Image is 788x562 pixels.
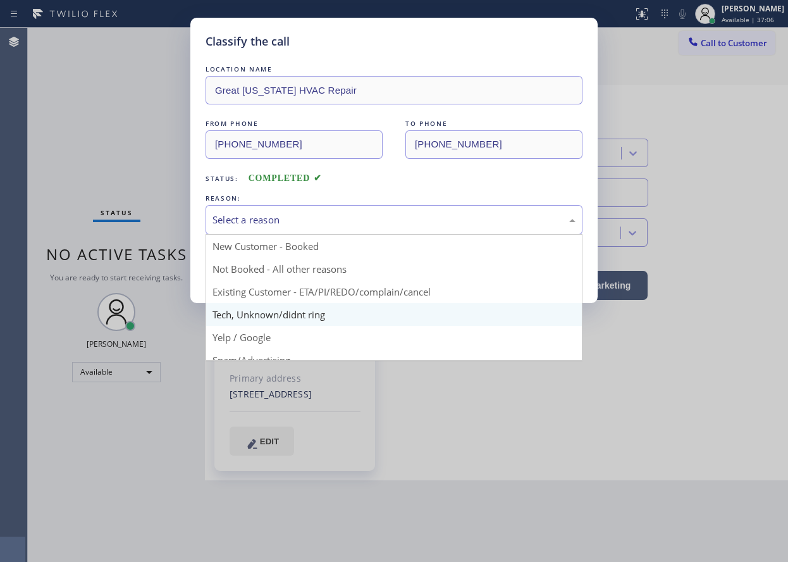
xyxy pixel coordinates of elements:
div: REASON: [206,192,582,205]
div: New Customer - Booked [206,235,582,258]
input: To phone [405,130,582,159]
div: FROM PHONE [206,117,383,130]
div: LOCATION NAME [206,63,582,76]
input: From phone [206,130,383,159]
div: Yelp / Google [206,326,582,349]
div: Not Booked - All other reasons [206,258,582,280]
div: Select a reason [212,213,576,227]
div: Spam/Advertising [206,349,582,372]
div: Existing Customer - ETA/PI/REDO/complain/cancel [206,280,582,303]
h5: Classify the call [206,33,290,50]
div: TO PHONE [405,117,582,130]
span: Status: [206,174,238,183]
span: COMPLETED [249,173,322,183]
div: Tech, Unknown/didnt ring [206,303,582,326]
